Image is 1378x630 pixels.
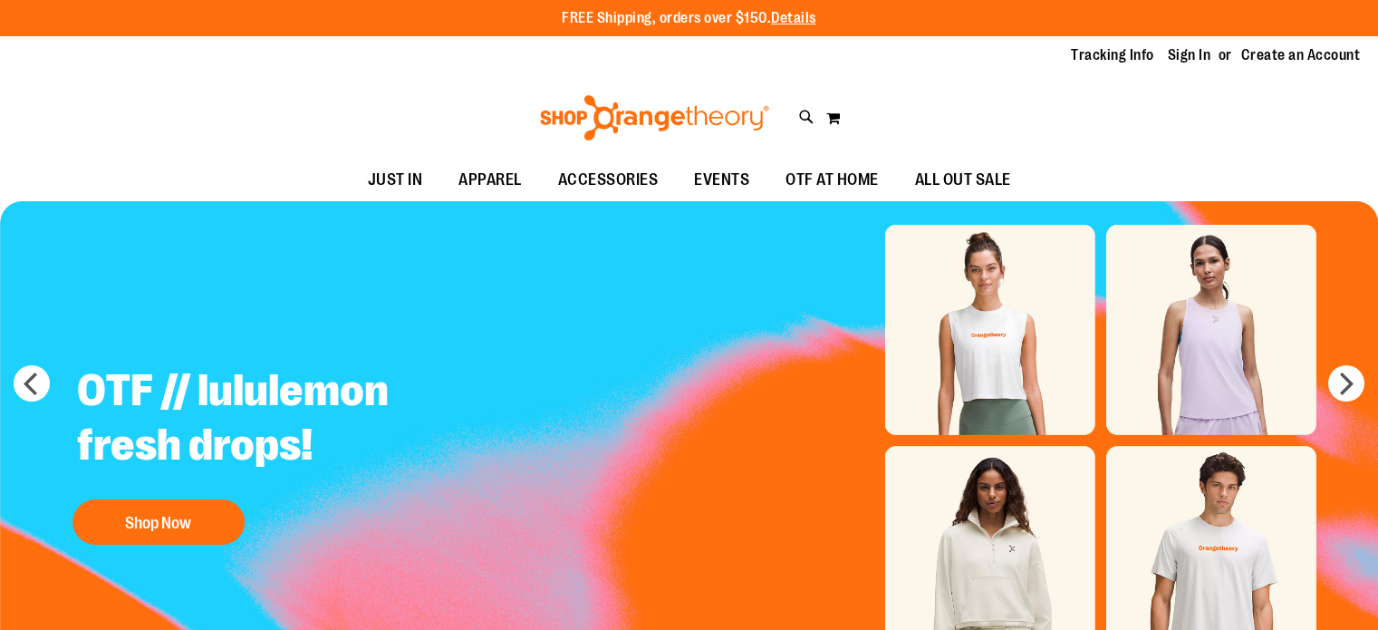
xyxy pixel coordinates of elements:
span: JUST IN [368,160,423,200]
p: FREE Shipping, orders over $150. [562,8,816,29]
span: EVENTS [694,160,749,200]
span: APPAREL [458,160,522,200]
a: Details [771,10,816,26]
button: prev [14,365,50,402]
button: next [1328,365,1364,402]
h2: OTF // lululemon fresh drops! [63,350,514,490]
a: Tracking Info [1071,45,1154,65]
span: OTF AT HOME [785,160,879,200]
a: Sign In [1168,45,1211,65]
img: Shop Orangetheory [537,95,772,141]
span: ALL OUT SALE [915,160,1011,200]
button: Shop Now [72,499,245,545]
a: Create an Account [1241,45,1361,65]
span: ACCESSORIES [558,160,659,200]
